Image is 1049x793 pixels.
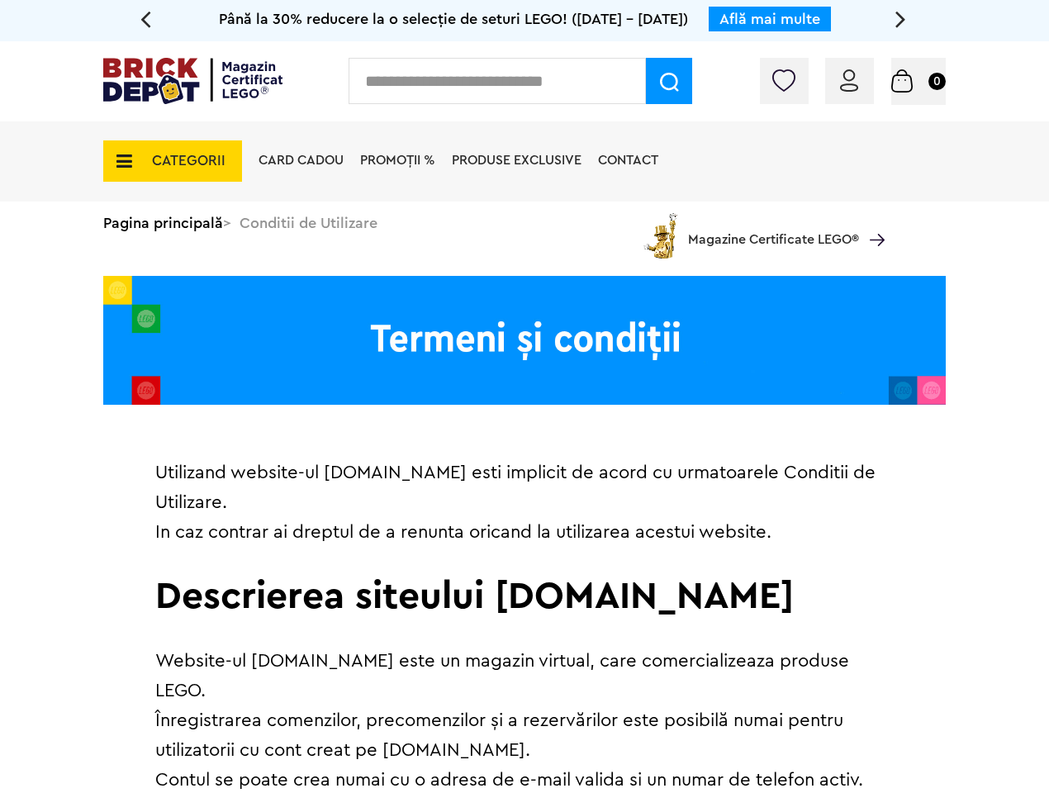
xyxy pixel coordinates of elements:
[152,154,225,168] span: CATEGORII
[688,210,859,248] span: Magazine Certificate LEGO®
[155,458,894,517] p: Utilizand website-ul [DOMAIN_NAME] esti implicit de acord cu urmatoarele Conditii de Utilizare.
[360,154,435,167] a: PROMOȚII %
[259,154,344,167] a: Card Cadou
[219,12,688,26] span: Până la 30% reducere la o selecție de seturi LEGO! ([DATE] - [DATE])
[452,154,581,167] a: Produse exclusive
[928,73,946,90] small: 0
[719,12,820,26] a: Află mai multe
[598,154,658,167] a: Contact
[859,212,885,226] a: Magazine Certificate LEGO®
[155,577,894,616] h2: Descrierea siteului [DOMAIN_NAME]
[155,517,894,547] p: In caz contrar ai dreptul de a renunta oricand la utilizarea acestui website.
